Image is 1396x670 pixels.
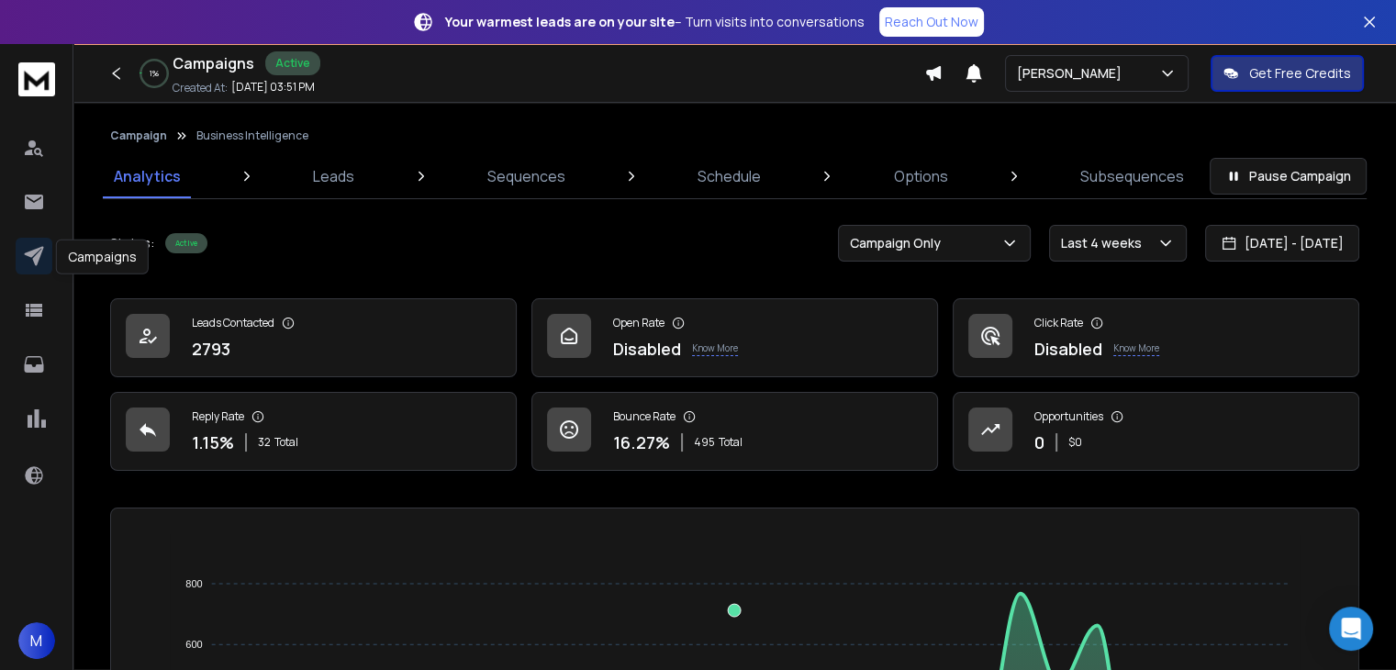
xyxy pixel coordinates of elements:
a: Subsequences [1069,154,1195,198]
div: Active [265,51,320,75]
p: Disabled [613,336,681,362]
p: 16.27 % [613,430,670,455]
p: Open Rate [613,316,664,330]
p: Status: [110,234,154,252]
p: Opportunities [1034,409,1103,424]
button: Pause Campaign [1210,158,1367,195]
p: Created At: [173,81,228,95]
p: Sequences [487,165,565,187]
span: Total [274,435,298,450]
p: 2793 [192,336,230,362]
button: [DATE] - [DATE] [1205,225,1359,262]
p: Analytics [114,165,181,187]
p: Bounce Rate [613,409,676,424]
span: 32 [258,435,271,450]
p: Reply Rate [192,409,244,424]
p: Get Free Credits [1249,64,1351,83]
tspan: 800 [186,578,203,589]
a: Click RateDisabledKnow More [953,298,1359,377]
button: M [18,622,55,659]
p: Reach Out Now [885,13,978,31]
button: Get Free Credits [1211,55,1364,92]
p: Disabled [1034,336,1102,362]
h1: Campaigns [173,52,254,74]
a: Reach Out Now [879,7,984,37]
a: Opportunities0$0 [953,392,1359,471]
p: – Turn visits into conversations [445,13,865,31]
p: Leads [313,165,354,187]
button: Campaign [110,128,167,143]
p: Campaign Only [850,234,948,252]
a: Schedule [687,154,772,198]
div: Active [165,233,207,253]
div: Open Intercom Messenger [1329,607,1373,651]
p: [PERSON_NAME] [1017,64,1129,83]
a: Leads Contacted2793 [110,298,517,377]
a: Open RateDisabledKnow More [531,298,938,377]
img: logo [18,62,55,96]
span: Total [719,435,743,450]
tspan: 600 [186,639,203,650]
span: 495 [694,435,715,450]
a: Bounce Rate16.27%495Total [531,392,938,471]
a: Leads [302,154,365,198]
p: Subsequences [1080,165,1184,187]
p: Business Intelligence [196,128,308,143]
p: Know More [1113,341,1159,356]
div: Campaigns [56,240,149,274]
p: 1 % [150,68,159,79]
p: Last 4 weeks [1061,234,1149,252]
p: Leads Contacted [192,316,274,330]
strong: Your warmest leads are on your site [445,13,675,30]
p: $ 0 [1068,435,1082,450]
p: Know More [692,341,738,356]
a: Sequences [476,154,576,198]
p: Schedule [698,165,761,187]
a: Options [883,154,959,198]
a: Reply Rate1.15%32Total [110,392,517,471]
p: Options [894,165,948,187]
p: [DATE] 03:51 PM [231,80,315,95]
p: 0 [1034,430,1044,455]
p: Click Rate [1034,316,1083,330]
p: 1.15 % [192,430,234,455]
a: Analytics [103,154,192,198]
